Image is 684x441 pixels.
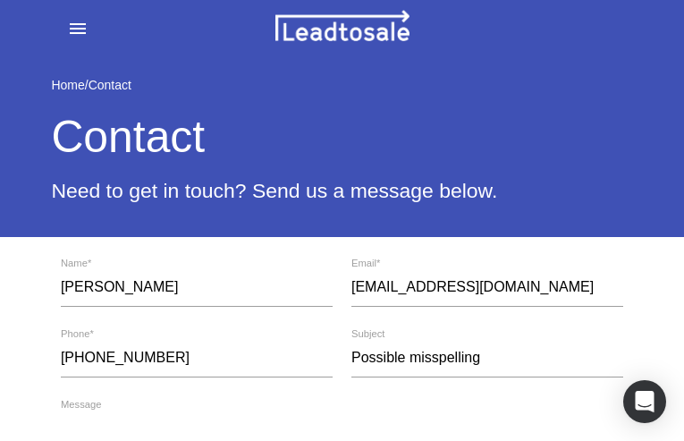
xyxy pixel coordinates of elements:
[51,95,632,162] h1: Contact
[351,327,384,342] label: Subject
[51,76,632,95] div: /
[351,256,380,271] label: Email*
[61,327,94,342] label: Phone*
[623,380,666,423] div: Open Intercom Messenger
[89,78,131,92] a: Contact
[61,256,91,271] label: Name*
[61,397,101,412] label: Message
[275,10,410,41] img: leadtosale.png
[51,78,84,92] a: Home
[51,180,632,202] h4: Need to get in touch? Send us a message below.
